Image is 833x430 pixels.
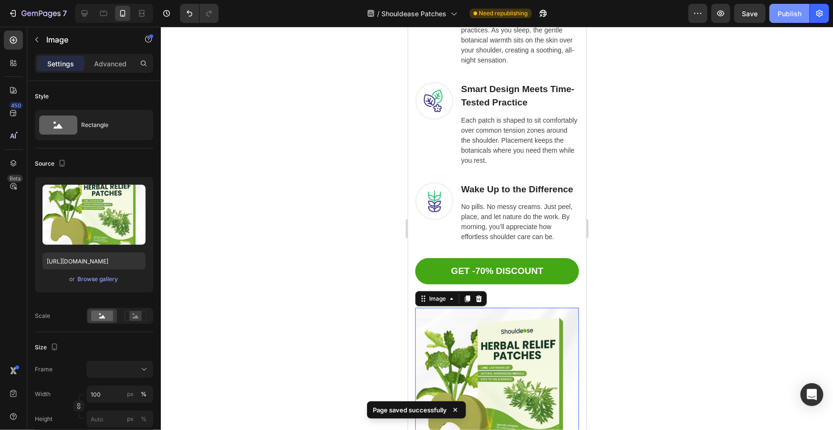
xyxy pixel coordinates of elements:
img: Alt Image [7,155,45,193]
p: Image [46,34,127,45]
div: Scale [35,312,50,320]
div: Undo/Redo [180,4,219,23]
button: Save [734,4,766,23]
h3: Wake Up to the Difference [52,155,171,171]
img: Alt Image [7,55,45,93]
div: px [127,390,134,399]
button: px [138,413,149,425]
div: Source [35,157,68,170]
div: Browse gallery [78,275,118,283]
span: / [378,9,380,19]
a: GET -70% DISCOUNT [7,231,171,258]
div: Beta [7,175,23,182]
div: Style [35,92,49,101]
button: % [125,413,136,425]
button: 7 [4,4,71,23]
button: % [125,388,136,400]
button: Publish [770,4,810,23]
p: Advanced [94,59,127,69]
p: Each patch is shaped to sit comfortably over common tension zones around the shoulder. Placement ... [53,89,170,139]
div: Image [19,268,40,276]
label: Width [35,390,51,399]
p: Page saved successfully [373,405,447,415]
div: % [141,415,147,423]
label: Height [35,415,53,423]
div: px [127,415,134,423]
p: No pills. No messy creams. Just peel, place, and let nature do the work. By morning, you’ll appre... [53,175,170,215]
button: Browse gallery [77,274,119,284]
div: Rectangle [81,114,139,136]
span: Shouldease Patches [382,9,447,19]
input: px% [86,386,153,403]
span: Save [742,10,758,18]
h3: Smart Design Meets Time-Tested Practice [52,55,171,84]
label: Frame [35,365,53,374]
div: 450 [9,102,23,109]
span: Need republishing [479,9,528,18]
span: or [70,273,75,285]
p: 7 [63,8,67,19]
button: px [138,388,149,400]
p: GET -70% DISCOUNT [43,238,135,252]
img: preview-image [42,185,146,245]
div: Size [35,341,60,354]
div: Publish [778,9,801,19]
div: Open Intercom Messenger [801,383,823,406]
iframe: Design area [408,27,586,430]
div: % [141,390,147,399]
p: Settings [47,59,74,69]
input: px% [86,410,153,428]
input: https://example.com/image.jpg [42,252,146,270]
